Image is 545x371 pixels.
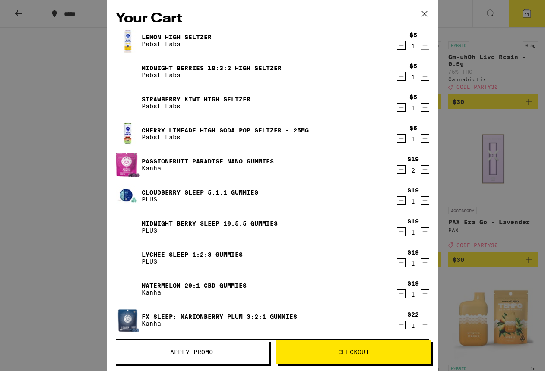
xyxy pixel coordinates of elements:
[116,91,140,115] img: Strawberry Kiwi High Seltzer
[116,60,140,84] img: Midnight Berries 10:3:2 High Seltzer
[142,65,282,72] a: Midnight Berries 10:3:2 High Seltzer
[421,41,429,50] button: Increment
[409,136,417,143] div: 1
[116,122,140,146] img: Cherry Limeade High Soda Pop Seltzer - 25mg
[397,227,406,236] button: Decrement
[116,9,429,28] h2: Your Cart
[421,134,429,143] button: Increment
[407,198,419,205] div: 1
[142,258,243,265] p: PLUS
[397,165,406,174] button: Decrement
[421,321,429,329] button: Increment
[338,349,369,355] span: Checkout
[421,165,429,174] button: Increment
[142,320,297,327] p: Kanha
[116,215,140,239] img: Midnight Berry SLEEP 10:5:5 Gummies
[116,305,140,335] img: FX SLEEP: Marionberry Plum 3:2:1 Gummies
[5,6,62,13] span: Hi. Need any help?
[407,156,419,163] div: $19
[142,189,258,196] a: Cloudberry SLEEP 5:1:1 Gummies
[116,246,140,270] img: Lychee SLEEP 1:2:3 Gummies
[142,196,258,203] p: PLUS
[397,41,406,50] button: Decrement
[407,291,419,298] div: 1
[397,134,406,143] button: Decrement
[142,251,243,258] a: Lychee SLEEP 1:2:3 Gummies
[407,280,419,287] div: $19
[142,220,278,227] a: Midnight Berry SLEEP 10:5:5 Gummies
[409,105,417,112] div: 1
[407,322,419,329] div: 1
[142,96,250,103] a: Strawberry Kiwi High Seltzer
[142,313,297,320] a: FX SLEEP: Marionberry Plum 3:2:1 Gummies
[421,103,429,112] button: Increment
[142,158,274,165] a: Passionfruit Paradise Nano Gummies
[421,196,429,205] button: Increment
[407,218,419,225] div: $19
[397,289,406,298] button: Decrement
[407,187,419,194] div: $19
[397,321,406,329] button: Decrement
[142,127,309,134] a: Cherry Limeade High Soda Pop Seltzer - 25mg
[397,103,406,112] button: Decrement
[116,152,140,178] img: Passionfruit Paradise Nano Gummies
[116,28,140,53] img: Lemon High Seltzer
[421,289,429,298] button: Increment
[421,227,429,236] button: Increment
[397,196,406,205] button: Decrement
[142,72,282,79] p: Pabst Labs
[142,134,309,141] p: Pabst Labs
[276,340,431,364] button: Checkout
[397,258,406,267] button: Decrement
[407,167,419,174] div: 2
[409,94,417,101] div: $5
[407,229,419,236] div: 1
[421,72,429,81] button: Increment
[114,340,269,364] button: Apply Promo
[142,34,212,41] a: Lemon High Seltzer
[142,289,247,296] p: Kanha
[409,63,417,69] div: $5
[142,165,274,172] p: Kanha
[397,72,406,81] button: Decrement
[170,349,213,355] span: Apply Promo
[142,227,278,234] p: PLUS
[409,74,417,81] div: 1
[142,103,250,110] p: Pabst Labs
[421,258,429,267] button: Increment
[409,31,417,38] div: $5
[407,249,419,256] div: $19
[142,41,212,47] p: Pabst Labs
[409,125,417,132] div: $6
[409,43,417,50] div: 1
[142,282,247,289] a: Watermelon 20:1 CBD Gummies
[407,260,419,267] div: 1
[407,311,419,318] div: $22
[116,184,140,208] img: Cloudberry SLEEP 5:1:1 Gummies
[116,277,140,301] img: Watermelon 20:1 CBD Gummies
